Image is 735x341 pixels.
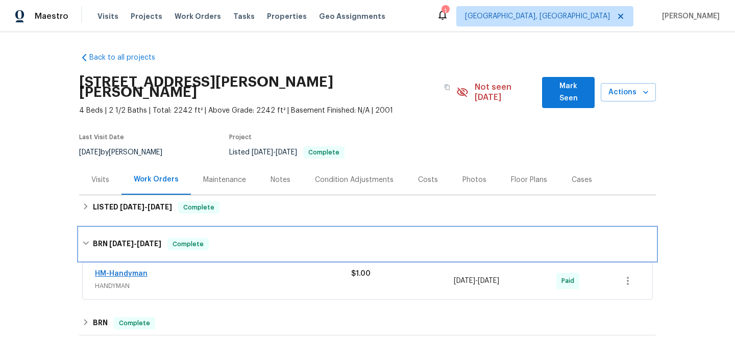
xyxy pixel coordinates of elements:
[442,6,449,16] div: 1
[550,80,586,105] span: Mark Seen
[319,11,385,21] span: Geo Assignments
[97,11,118,21] span: Visits
[148,203,172,211] span: [DATE]
[179,202,218,213] span: Complete
[79,149,101,156] span: [DATE]
[252,149,273,156] span: [DATE]
[79,311,656,335] div: BRN Complete
[79,228,656,260] div: BRN [DATE]-[DATE]Complete
[168,239,208,249] span: Complete
[95,270,148,277] a: HM-Handyman
[465,11,610,21] span: [GEOGRAPHIC_DATA], [GEOGRAPHIC_DATA]
[109,240,161,247] span: -
[462,175,486,185] div: Photos
[134,174,179,185] div: Work Orders
[79,146,175,159] div: by [PERSON_NAME]
[93,201,172,214] h6: LISTED
[601,83,656,102] button: Actions
[79,134,124,140] span: Last Visit Date
[478,277,499,284] span: [DATE]
[79,106,456,116] span: 4 Beds | 2 1/2 Baths | Total: 2242 ft² | Above Grade: 2242 ft² | Basement Finished: N/A | 2001
[131,11,162,21] span: Projects
[438,78,456,96] button: Copy Address
[120,203,144,211] span: [DATE]
[561,276,578,286] span: Paid
[79,195,656,220] div: LISTED [DATE]-[DATE]Complete
[658,11,720,21] span: [PERSON_NAME]
[203,175,246,185] div: Maintenance
[93,317,108,329] h6: BRN
[137,240,161,247] span: [DATE]
[454,276,499,286] span: -
[542,77,595,108] button: Mark Seen
[609,86,648,99] span: Actions
[229,134,252,140] span: Project
[454,277,475,284] span: [DATE]
[120,203,172,211] span: -
[252,149,297,156] span: -
[351,270,371,277] span: $1.00
[418,175,438,185] div: Costs
[79,77,438,97] h2: [STREET_ADDRESS][PERSON_NAME][PERSON_NAME]
[109,240,134,247] span: [DATE]
[304,149,344,155] span: Complete
[276,149,297,156] span: [DATE]
[475,82,536,102] span: Not seen [DATE]
[93,238,161,250] h6: BRN
[267,11,307,21] span: Properties
[35,11,68,21] span: Maestro
[79,53,177,63] a: Back to all projects
[229,149,345,156] span: Listed
[315,175,394,185] div: Condition Adjustments
[91,175,109,185] div: Visits
[572,175,592,185] div: Cases
[233,13,255,20] span: Tasks
[511,175,547,185] div: Floor Plans
[175,11,221,21] span: Work Orders
[95,281,351,291] span: HANDYMAN
[271,175,290,185] div: Notes
[115,318,154,328] span: Complete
